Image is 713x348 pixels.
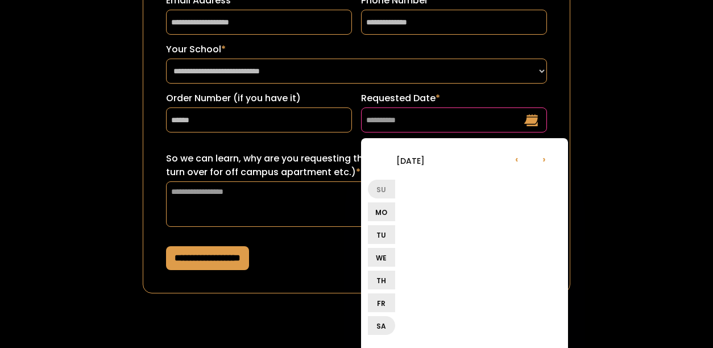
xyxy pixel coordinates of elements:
li: Th [368,271,395,289]
li: Tu [368,225,395,244]
li: Fr [368,293,395,312]
li: [DATE] [368,147,453,174]
li: › [530,145,558,172]
li: ‹ [503,145,530,172]
label: Your School [166,43,547,56]
li: We [368,248,395,267]
li: Su [368,180,395,198]
li: Sa [368,316,395,335]
li: Mo [368,202,395,221]
label: Requested Date [361,92,547,105]
label: Order Number (if you have it) [166,92,352,105]
label: So we can learn, why are you requesting this date? (ex: sorority recruitment, lease turn over for... [166,152,547,179]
